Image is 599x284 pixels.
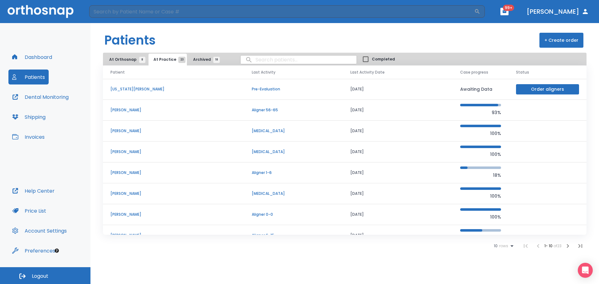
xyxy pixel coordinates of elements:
span: Last Activity Date [350,70,385,75]
div: Open Intercom Messenger [578,263,593,278]
button: Invoices [8,129,48,144]
span: Logout [32,273,48,280]
p: 100% [460,130,501,137]
p: [PERSON_NAME] [110,233,237,238]
p: 18% [460,171,501,179]
p: Aligner 0-0 [252,212,335,217]
h1: Patients [104,31,156,50]
span: rows [498,244,508,248]
span: of 23 [553,243,562,248]
p: 93% [460,109,501,116]
button: Patients [8,70,49,84]
p: [MEDICAL_DATA] [252,128,335,134]
div: tabs [104,54,223,65]
p: [PERSON_NAME] [110,107,237,113]
span: 8 [139,57,145,63]
div: Tooltip anchor [54,248,60,253]
p: 100% [460,192,501,200]
p: [PERSON_NAME] [110,149,237,155]
button: Price List [8,203,50,218]
button: Order aligners [516,84,579,94]
span: 18 [213,57,220,63]
td: [DATE] [343,183,453,204]
button: Dashboard [8,50,56,65]
p: [MEDICAL_DATA] [252,191,335,196]
span: 99+ [503,5,514,11]
p: Awaiting Data [460,85,501,93]
span: Patient [110,70,125,75]
p: Aligner 6-15 [252,233,335,238]
button: [PERSON_NAME] [524,6,592,17]
p: [MEDICAL_DATA] [252,149,335,155]
button: Preferences [8,243,59,258]
p: Aligner 56-65 [252,107,335,113]
p: [PERSON_NAME] [110,128,237,134]
p: Pre-Evaluation [252,86,335,92]
img: Orthosnap [7,5,74,18]
p: [US_STATE][PERSON_NAME] [110,86,237,92]
button: Help Center [8,183,58,198]
td: [DATE] [343,121,453,142]
td: [DATE] [343,142,453,162]
span: 10 [494,244,498,248]
span: Case progress [460,70,488,75]
p: [PERSON_NAME] [110,170,237,176]
p: [PERSON_NAME] [110,212,237,217]
span: Last Activity [252,70,275,75]
button: + Create order [539,33,583,48]
td: [DATE] [343,204,453,225]
span: 1 - 10 [544,243,553,248]
p: 54% [460,234,501,242]
span: 23 [178,57,186,63]
td: [DATE] [343,225,453,246]
td: [DATE] [343,79,453,100]
td: [DATE] [343,162,453,183]
span: At Orthosnap [109,57,142,62]
button: Dental Monitoring [8,89,72,104]
input: search [241,54,357,66]
p: Aligner 1-6 [252,170,335,176]
input: Search by Patient Name or Case # [89,5,474,18]
p: 100% [460,213,501,221]
p: 100% [460,151,501,158]
button: Shipping [8,109,49,124]
span: Status [516,70,529,75]
button: Account Settings [8,223,71,238]
td: [DATE] [343,100,453,121]
span: Archived [193,57,217,62]
span: Completed [372,56,395,62]
span: At Practice [153,57,182,62]
p: [PERSON_NAME] [110,191,237,196]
